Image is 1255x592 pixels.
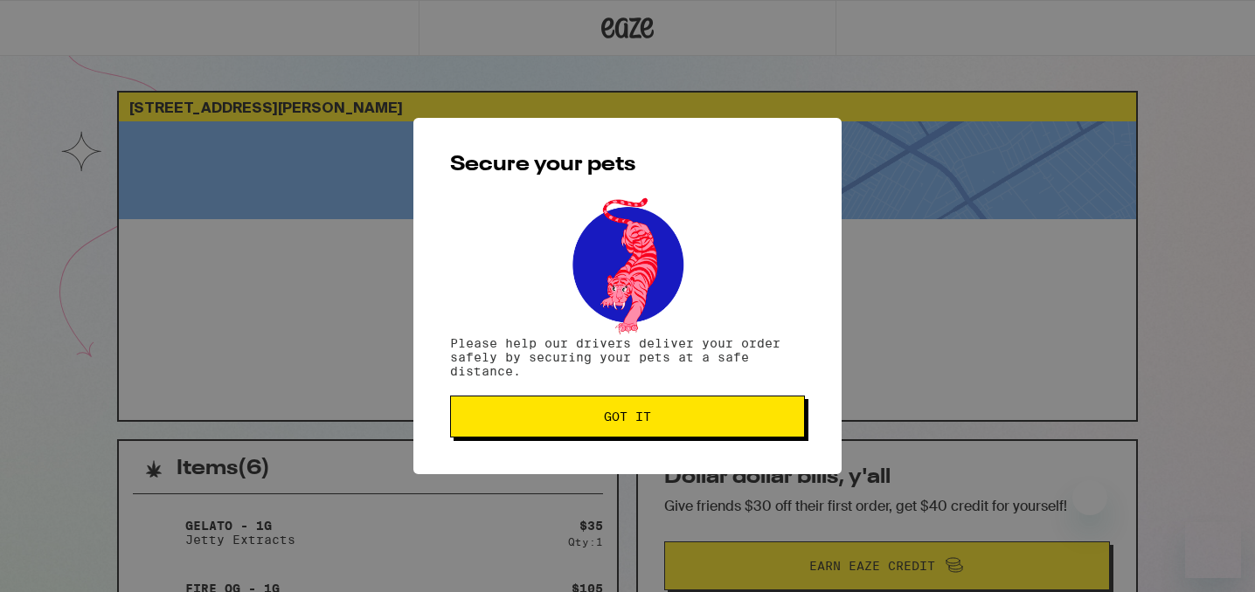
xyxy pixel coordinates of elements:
[1185,522,1241,578] iframe: Button to launch messaging window
[604,410,651,423] span: Got it
[450,336,805,378] p: Please help our drivers deliver your order safely by securing your pets at a safe distance.
[450,155,805,176] h2: Secure your pets
[556,193,699,336] img: pets
[450,396,805,437] button: Got it
[1072,480,1107,515] iframe: Close message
